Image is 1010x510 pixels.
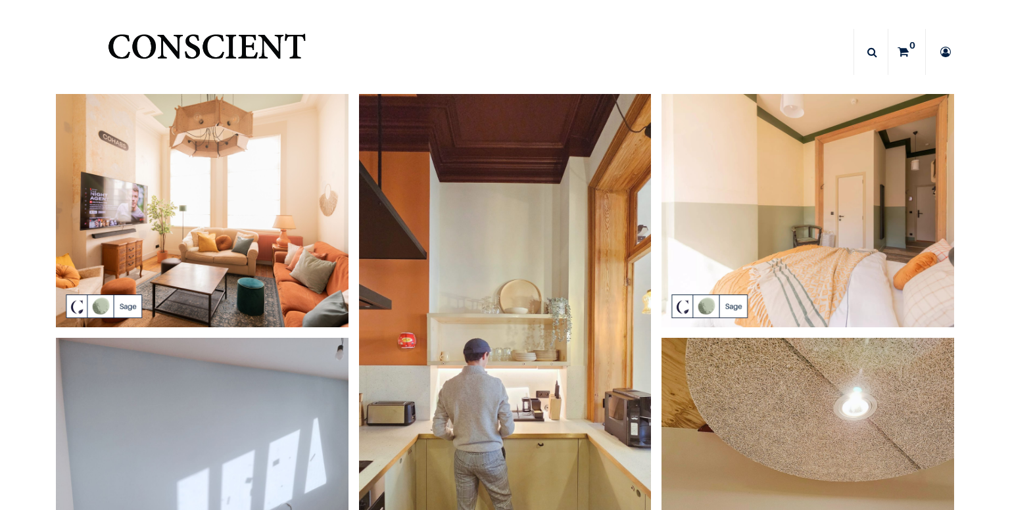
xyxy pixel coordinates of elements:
[105,26,308,78] a: Logo of Conscient
[56,94,349,328] img: peinture vert sauge
[906,39,919,52] sup: 0
[888,29,925,75] a: 0
[661,94,954,328] img: peinture vert sauge
[105,26,308,78] img: Conscient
